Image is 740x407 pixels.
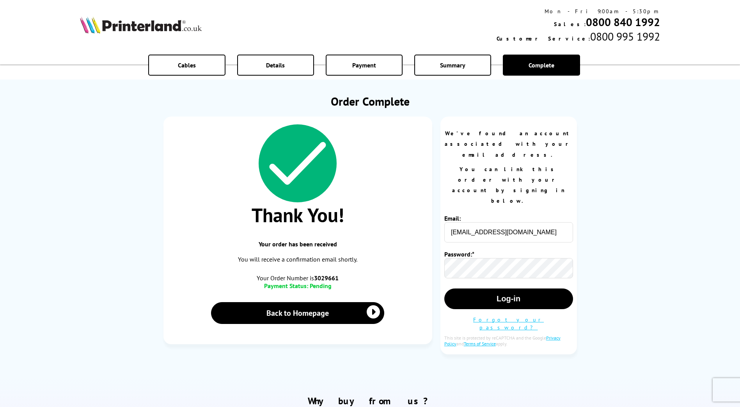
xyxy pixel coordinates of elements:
[178,61,196,69] span: Cables
[171,240,424,248] span: Your order has been received
[586,15,660,29] a: 0800 840 1992
[590,29,660,44] span: 0800 995 1992
[314,274,339,282] b: 3029661
[211,302,385,324] a: Back to Homepage
[444,214,476,222] label: Email:
[444,335,573,347] div: This site is protected by reCAPTCHA and the Google and apply.
[264,282,308,290] span: Payment Status:
[171,254,424,265] p: You will receive a confirmation email shortly.
[171,202,424,228] span: Thank You!
[497,35,590,42] span: Customer Service:
[473,316,544,331] a: Forgot your password?
[444,335,561,347] a: Privacy Policy
[464,341,496,347] a: Terms of Service
[310,282,332,290] span: Pending
[554,21,586,28] span: Sales:
[171,274,424,282] span: Your Order Number is
[497,8,660,15] div: Mon - Fri 9:00am - 5:30pm
[163,94,577,109] h1: Order Complete
[352,61,376,69] span: Payment
[80,395,660,407] h2: Why buy from us?
[529,61,554,69] span: Complete
[266,61,285,69] span: Details
[444,128,573,160] p: We've found an account associated with your email address.
[444,164,573,207] p: You can link this order with your account by signing in below.
[444,250,476,258] label: Password:*
[440,61,465,69] span: Summary
[444,288,573,309] button: Log-in
[80,16,202,34] img: Printerland Logo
